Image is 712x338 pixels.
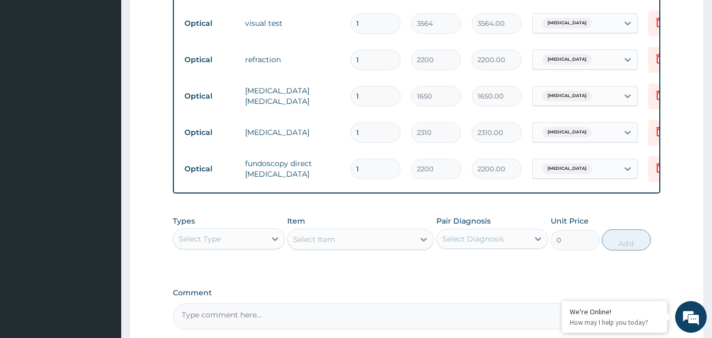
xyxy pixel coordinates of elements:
[442,234,504,244] div: Select Diagnosis
[542,18,592,28] span: [MEDICAL_DATA]
[542,91,592,101] span: [MEDICAL_DATA]
[551,216,589,226] label: Unit Price
[173,5,198,31] div: Minimize live chat window
[19,53,43,79] img: d_794563401_company_1708531726252_794563401
[179,234,221,244] div: Select Type
[436,216,491,226] label: Pair Diagnosis
[61,102,145,208] span: We're online!
[179,14,240,33] td: Optical
[542,163,592,174] span: [MEDICAL_DATA]
[55,59,177,73] div: Chat with us now
[602,229,651,250] button: Add
[5,226,201,263] textarea: Type your message and hit 'Enter'
[179,86,240,106] td: Optical
[240,49,345,70] td: refraction
[179,159,240,179] td: Optical
[542,127,592,138] span: [MEDICAL_DATA]
[240,153,345,185] td: fundoscopy direct [MEDICAL_DATA]
[240,13,345,34] td: visual test
[570,307,659,316] div: We're Online!
[173,288,661,297] label: Comment
[240,80,345,112] td: [MEDICAL_DATA] [MEDICAL_DATA]
[179,50,240,70] td: Optical
[287,216,305,226] label: Item
[542,54,592,65] span: [MEDICAL_DATA]
[570,318,659,327] p: How may I help you today?
[240,122,345,143] td: [MEDICAL_DATA]
[179,123,240,142] td: Optical
[173,217,195,226] label: Types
